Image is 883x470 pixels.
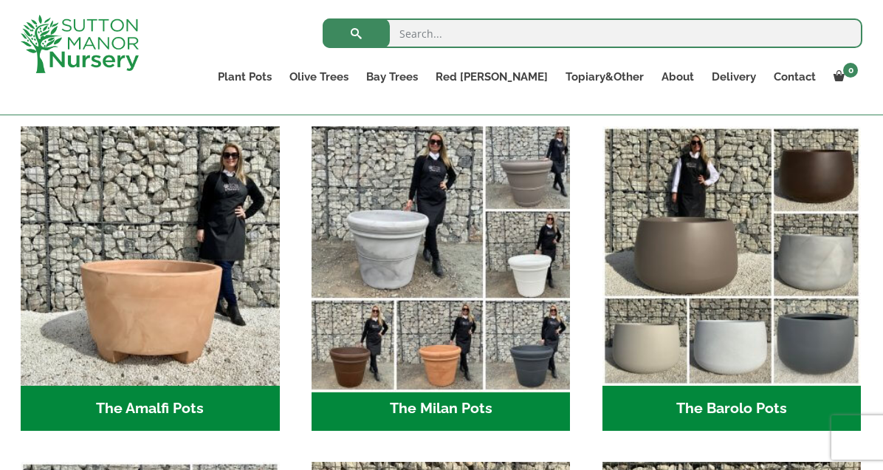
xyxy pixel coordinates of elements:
[602,386,862,432] h2: The Barolo Pots
[765,67,825,87] a: Contact
[305,120,577,392] img: The Milan Pots
[653,67,703,87] a: About
[602,126,862,386] img: The Barolo Pots
[312,126,571,431] a: Visit product category The Milan Pots
[21,126,280,431] a: Visit product category The Amalfi Pots
[323,18,862,48] input: Search...
[357,67,427,87] a: Bay Trees
[21,126,280,386] img: The Amalfi Pots
[209,67,281,87] a: Plant Pots
[21,386,280,432] h2: The Amalfi Pots
[312,386,571,432] h2: The Milan Pots
[557,67,653,87] a: Topiary&Other
[843,63,858,78] span: 0
[825,67,862,87] a: 0
[703,67,765,87] a: Delivery
[427,67,557,87] a: Red [PERSON_NAME]
[21,15,139,73] img: logo
[281,67,357,87] a: Olive Trees
[602,126,862,431] a: Visit product category The Barolo Pots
